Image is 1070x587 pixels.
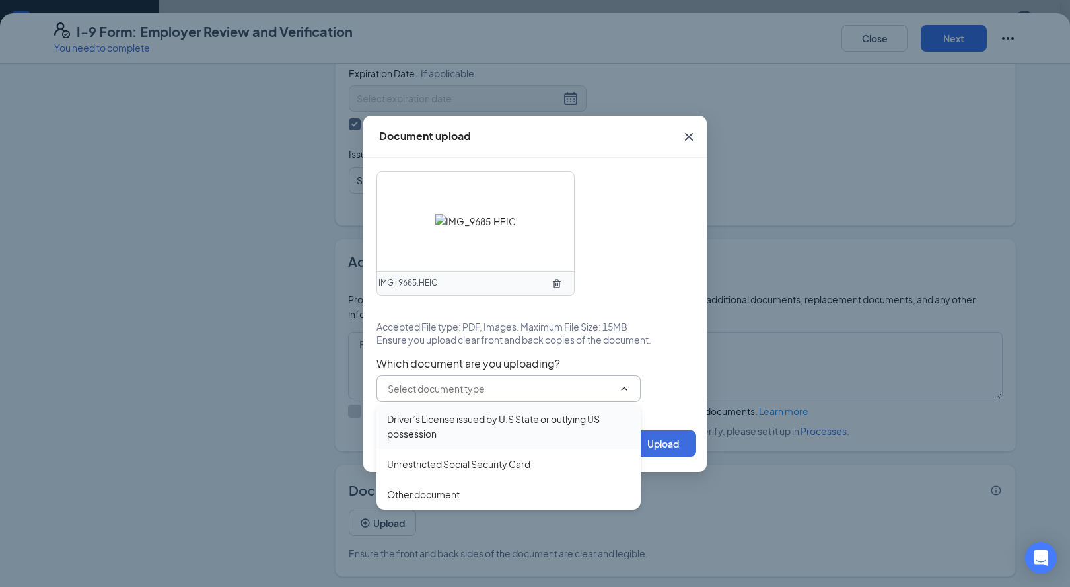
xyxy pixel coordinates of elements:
[387,457,530,471] div: Unrestricted Social Security Card
[376,357,694,370] span: Which document are you uploading?
[681,129,697,145] svg: Cross
[630,430,696,457] button: Upload
[379,129,471,143] div: Document upload
[671,116,707,158] button: Close
[376,333,651,346] span: Ensure you upload clear front and back copies of the document.
[376,320,627,333] span: Accepted File type: PDF, Images. Maximum File Size: 15MB
[1025,542,1057,574] div: Open Intercom Messenger
[388,381,614,396] input: Select document type
[435,214,516,229] img: IMG_9685.HEIC
[546,273,567,294] button: TrashOutline
[552,278,562,289] svg: TrashOutline
[619,383,629,394] svg: ChevronUp
[387,412,630,441] div: Driver’s License issued by U.S State or outlying US possession
[387,487,460,502] div: Other document
[378,277,437,290] span: IMG_9685.HEIC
